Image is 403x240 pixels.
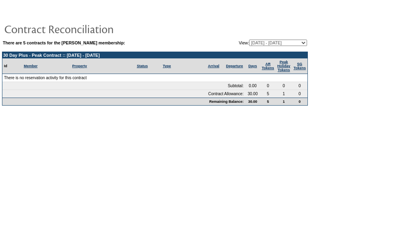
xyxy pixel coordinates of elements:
[2,82,245,90] td: Subtotal:
[24,64,38,68] a: Member
[245,82,260,90] td: 0.00
[276,82,292,90] td: 0
[292,98,307,105] td: 0
[3,40,125,45] b: There are 5 contracts for the [PERSON_NAME] membership:
[260,82,276,90] td: 0
[72,64,87,68] a: Property
[198,40,307,46] td: View:
[260,90,276,98] td: 5
[2,90,245,98] td: Contract Allowance:
[4,21,164,37] img: pgTtlContractReconciliation.gif
[292,90,307,98] td: 0
[276,98,292,105] td: 1
[276,90,292,98] td: 1
[260,98,276,105] td: 5
[248,64,257,68] a: Days
[2,58,22,74] td: Id
[262,62,274,70] a: ARTokens
[245,90,260,98] td: 30.00
[137,64,148,68] a: Status
[208,64,219,68] a: Arrival
[2,98,245,105] td: Remaining Balance:
[2,74,307,82] td: There is no reservation activity for this contract
[163,64,171,68] a: Type
[277,60,291,72] a: Peak HolidayTokens
[292,82,307,90] td: 0
[2,52,307,58] td: 30 Day Plus - Peak Contract :: [DATE] - [DATE]
[226,64,243,68] a: Departure
[293,62,306,70] a: SGTokens
[245,98,260,105] td: 30.00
